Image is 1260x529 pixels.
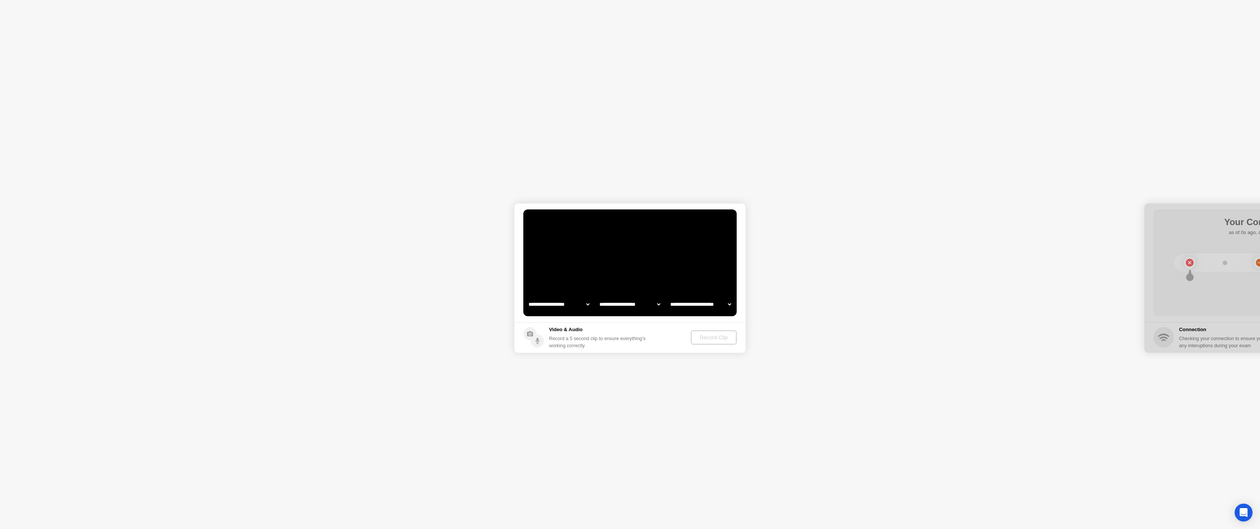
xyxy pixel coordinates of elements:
div: Open Intercom Messenger [1235,504,1253,522]
select: Available speakers [598,297,662,312]
div: Record Clip [694,334,734,340]
div: Record a 5 second clip to ensure everything’s working correctly [549,335,649,349]
button: Record Clip [691,330,737,345]
select: Available microphones [669,297,733,312]
h5: Video & Audio [549,326,649,333]
select: Available cameras [527,297,591,312]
